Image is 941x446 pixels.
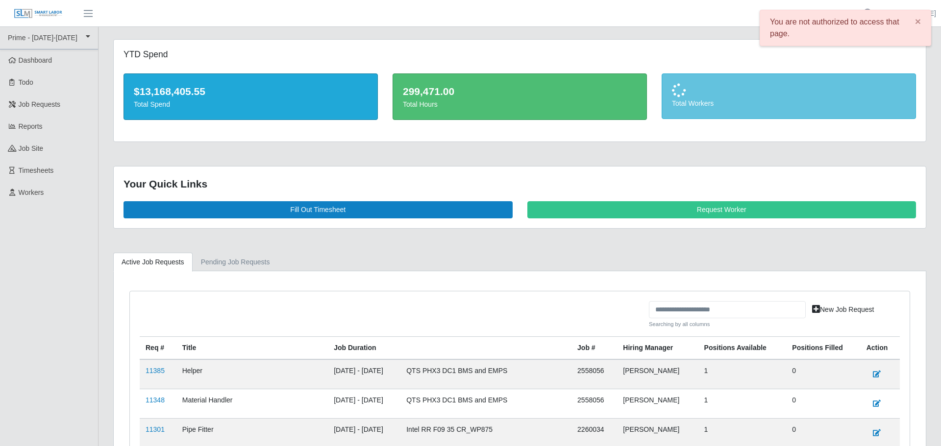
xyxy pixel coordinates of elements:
div: You are not authorized to access that page. [760,10,931,46]
div: $13,168,405.55 [134,84,368,99]
td: [DATE] - [DATE] [328,389,400,418]
td: [DATE] - [DATE] [328,359,400,389]
a: New Job Request [806,301,881,318]
span: Todo [19,78,33,86]
td: [PERSON_NAME] [617,359,698,389]
th: Req # [140,336,176,359]
span: Timesheets [19,166,54,174]
th: Positions Available [698,336,787,359]
td: 1 [698,359,787,389]
td: QTS PHX3 DC1 BMS and EMPS [400,389,571,418]
a: Fill Out Timesheet [124,201,513,218]
div: Total Spend [134,99,368,110]
div: Total Hours [403,99,637,110]
span: Reports [19,122,43,130]
td: Material Handler [176,389,328,418]
td: 2558056 [571,359,617,389]
a: 11301 [146,425,165,433]
img: SLM Logo [14,8,63,19]
th: Action [861,336,900,359]
h5: YTD Spend [124,49,378,60]
td: 0 [786,359,860,389]
a: Request Worker [527,201,916,218]
small: Searching by all columns [649,320,806,329]
th: Job # [571,336,617,359]
a: 11348 [146,396,165,404]
div: 299,471.00 [403,84,637,99]
td: [PERSON_NAME] [617,389,698,418]
a: Active Job Requests [113,253,193,272]
td: 0 [786,389,860,418]
td: 1 [698,389,787,418]
th: Hiring Manager [617,336,698,359]
th: Positions Filled [786,336,860,359]
a: 11385 [146,367,165,375]
div: Your Quick Links [124,176,916,192]
td: QTS PHX3 DC1 BMS and EMPS [400,359,571,389]
a: Pending Job Requests [193,253,278,272]
th: Title [176,336,328,359]
span: job site [19,144,44,152]
span: Job Requests [19,100,61,108]
td: 2558056 [571,389,617,418]
span: Dashboard [19,56,52,64]
div: Total Workers [672,98,906,109]
td: Helper [176,359,328,389]
a: [PERSON_NAME] [880,8,936,19]
span: Workers [19,188,44,196]
th: Job Duration [328,336,400,359]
